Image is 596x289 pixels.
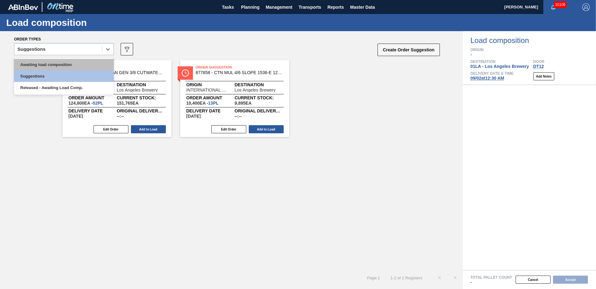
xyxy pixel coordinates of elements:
[249,125,284,133] button: Add to Load
[470,76,504,81] span: 09/02 at 12:30 AM
[470,52,472,57] span: -
[208,101,219,106] span: 13,PL
[241,3,259,11] span: Planning
[186,101,219,105] span: 10,400EA-13PL
[327,3,344,11] span: Reports
[117,114,124,118] span: --:--
[367,276,380,280] span: Page : 1
[543,3,563,12] button: Notifications
[235,88,276,92] span: Los Angeles Brewery
[186,114,201,118] span: 09/02/2025
[14,59,114,70] div: Awaiting load composition
[350,3,375,11] span: Master Data
[377,44,440,56] button: Create Order Suggestion
[554,1,567,8] span: 10106
[78,64,165,70] span: Order Suggestion
[14,37,41,41] span: Order types
[470,37,596,44] span: Load composition
[186,88,228,92] span: INTERNATIONAL PAPER COMPANY
[182,69,189,77] img: status
[533,64,544,69] span: DT12
[235,114,242,118] span: --:--
[6,19,117,26] h1: Load composition
[117,88,158,92] span: Los Angeles Brewery
[470,64,529,69] span: 01LA - Los Angeles Brewery
[117,101,139,105] span: ,151,765,EA,
[117,109,165,113] span: Original delivery time
[432,270,447,286] button: <
[180,60,289,137] span: statusOrder Suggestion877858 - CTN MUL 4/6 SLOPE 1536-E 12OZ KRFT 1-COLOriginINTERNATIONAL PAPER ...
[516,276,550,284] button: Cancel
[235,109,283,113] span: Original delivery time
[186,83,235,87] span: Origin
[389,276,422,280] span: 1 - 2 of 2 Registers
[17,47,46,51] div: Suggestions
[235,83,283,87] span: Destination
[235,101,252,105] span: ,9,895,EA,
[69,114,83,118] span: 09/02/2025
[131,125,166,133] button: Add to Load
[196,70,283,75] span: 877858 - CTN MUL 4/6 SLOPE 1536-E 12OZ KRFT 1-COL
[299,3,321,11] span: Transports
[94,125,128,133] button: Edit Order
[186,109,235,113] span: Delivery Date
[470,60,533,64] span: Destination
[470,72,513,75] span: Delivery Date & Time
[69,101,103,105] span: 124,800EA-52PL
[117,96,165,100] span: Current Stock:
[221,3,235,11] span: Tasks
[69,96,117,100] span: Order amount
[582,3,590,11] img: Logout
[196,64,283,70] span: Order Suggestion
[62,60,171,137] span: statusOrder Suggestion710422 - TRAY CAN GEN 3/8 CUTWATER BRANDE 12OZ GEOriginINTERNATIONAL PAPER ...
[447,270,463,286] button: >
[69,109,117,113] span: Delivery Date
[235,96,283,100] span: Current Stock:
[266,3,292,11] span: Management
[8,4,38,10] img: TNhmsLtSVTkK8tSr43FrP2fwEKptu5GPRR3wAAAABJRU5ErkJggg==
[78,70,165,75] span: 710422 - TRAY CAN GEN 3/8 CUTWATER BRANDE 12OZ GE
[186,96,235,100] span: Order amount
[117,83,165,87] span: Destination
[93,101,103,106] span: 52,PL
[533,72,554,80] button: Add Notes
[470,48,596,52] span: Origin
[14,82,114,93] div: Released - Awaiting Load Comp.
[14,70,114,82] div: Suggestions
[211,125,246,133] button: Edit Order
